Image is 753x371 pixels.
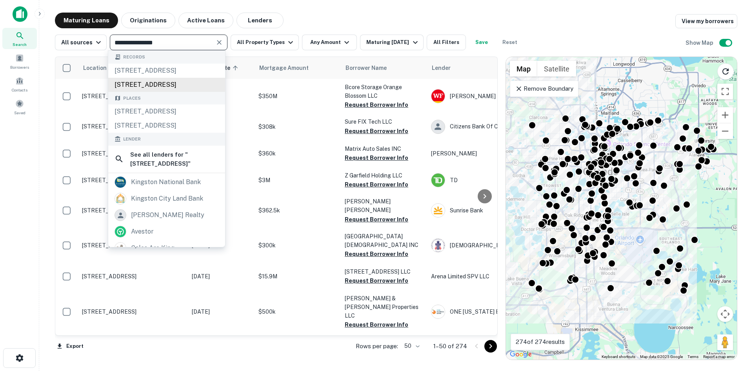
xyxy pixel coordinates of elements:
span: Search [13,41,27,48]
button: Any Amount [302,35,357,50]
img: Google [508,349,534,360]
img: picture [431,239,445,252]
button: Request Borrower Info [345,126,408,136]
a: kingston city land bank [108,190,225,207]
img: capitalize-icon.png [13,6,27,22]
div: 0 0 [506,57,737,360]
div: Sunrise Bank [431,203,549,217]
img: picture [431,305,445,318]
p: [PERSON_NAME] [PERSON_NAME] [345,197,423,214]
p: [STREET_ADDRESS] [82,273,184,280]
button: Toggle fullscreen view [717,84,733,99]
button: All sources [55,35,107,50]
p: [STREET_ADDRESS] LLC [345,267,423,276]
a: Open this area in Google Maps (opens a new window) [508,349,534,360]
div: [PERSON_NAME] Fargo [431,89,549,103]
p: Arena Limited SPV LLC [431,272,549,281]
p: [GEOGRAPHIC_DATA][DEMOGRAPHIC_DATA] INC [345,232,423,249]
button: Request Borrower Info [345,249,408,259]
img: picture [431,204,445,217]
p: [STREET_ADDRESS] [82,93,184,100]
button: Zoom out [717,123,733,139]
th: Mortgage Amount [255,57,341,79]
button: Request Borrower Info [345,153,408,163]
button: Save your search to get updates of matches that match your search criteria. [469,35,494,50]
span: Places [123,95,141,102]
img: picture [115,193,126,204]
div: avestor [131,226,154,238]
img: picture [431,174,445,187]
a: View my borrowers [675,14,737,28]
button: Originations [121,13,175,28]
div: kingston city land bank [131,193,203,205]
p: $350M [258,92,337,101]
a: [PERSON_NAME] realty [108,207,225,223]
p: Bcore Storage Orange Blossom LLC [345,83,423,100]
span: Records [123,54,145,60]
p: Z Garfield Holding LLC [345,171,423,180]
p: $362.5k [258,206,337,215]
h6: See all lenders for " [STREET_ADDRESS] " [130,150,219,168]
div: [STREET_ADDRESS] [108,119,225,133]
button: Request Borrower Info [345,100,408,110]
a: Borrowers [2,51,37,72]
th: Borrower Name [341,57,427,79]
p: $300k [258,241,337,250]
iframe: Chat Widget [714,283,753,321]
div: [STREET_ADDRESS] [108,78,225,92]
p: [STREET_ADDRESS] [82,308,184,315]
button: Active Loans [178,13,233,28]
p: [DATE] [192,272,251,281]
p: $308k [258,122,337,131]
button: Lenders [236,13,284,28]
span: Map data ©2025 Google [640,355,683,359]
div: [DEMOGRAPHIC_DATA] (u.s.a.) [431,238,549,252]
span: Location [83,63,107,73]
button: Reload search area [717,63,734,80]
button: Show street map [510,61,537,77]
div: Contacts [2,73,37,95]
div: [PERSON_NAME] realty [131,209,204,221]
div: All sources [61,38,103,47]
div: Maturing [DATE] [366,38,420,47]
img: picture [115,226,126,237]
img: picture [115,243,126,254]
button: Reset [497,35,522,50]
img: picture [115,177,126,188]
p: [DATE] [192,307,251,316]
p: $360k [258,149,337,158]
img: picture [431,90,445,103]
p: Rows per page: [356,342,398,351]
p: [PERSON_NAME] & [PERSON_NAME] Properties LLC [345,294,423,320]
a: Terms (opens in new tab) [688,355,698,359]
span: Saved [14,110,25,116]
button: Request Borrower Info [345,180,408,189]
span: Contacts [12,87,27,93]
button: Request Borrower Info [345,320,408,329]
button: Keyboard shortcuts [602,354,635,360]
button: Zoom in [717,107,733,123]
p: Matrix Auto Sales INC [345,144,423,153]
a: Search [2,28,37,49]
a: Report a map error [703,355,735,359]
div: 50 [401,340,421,352]
th: Lender [427,57,553,79]
p: Remove Boundary [515,84,573,93]
button: Clear [214,37,225,48]
button: Maturing [DATE] [360,35,423,50]
div: kingston national bank [131,176,201,188]
p: [STREET_ADDRESS] [82,242,184,249]
a: sales are king [108,240,225,256]
button: All Property Types [231,35,299,50]
a: Saved [2,96,37,117]
button: Request Borrower Info [345,215,408,224]
p: [PERSON_NAME] [431,149,549,158]
span: Mortgage Amount [259,63,319,73]
div: [STREET_ADDRESS] [108,64,225,78]
p: 274 of 274 results [516,337,565,347]
p: [STREET_ADDRESS] [82,150,184,157]
p: [STREET_ADDRESS] [82,177,184,184]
